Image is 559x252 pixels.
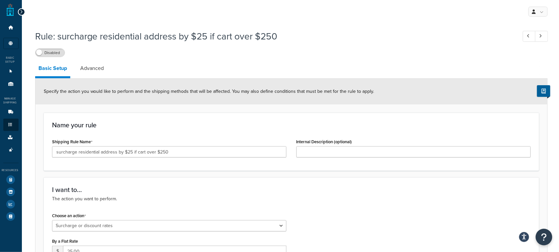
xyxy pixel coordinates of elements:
h1: Rule: surcharge residential address by $25 if cart over $250 [35,30,511,43]
span: Specify the action you would like to perform and the shipping methods that will be affected. You ... [44,88,374,95]
label: Shipping Rule Name [52,139,93,145]
li: Carriers [3,106,19,118]
button: Show Help Docs [537,85,550,97]
li: Test Your Rates [3,174,19,186]
li: Shipping Rules [3,119,19,131]
p: The action you want to perform. [52,195,531,203]
li: Marketplace [3,186,19,198]
h3: I want to... [52,186,531,193]
li: Origins [3,78,19,90]
label: Choose an action [52,213,86,219]
label: By a Flat Rate [52,239,78,244]
li: Boxes [3,131,19,144]
a: Basic Setup [35,60,70,78]
li: Websites [3,65,19,78]
li: Dashboard [3,22,19,34]
li: Advanced Features [3,144,19,156]
button: Open Resource Center [536,229,552,245]
a: Previous Record [523,31,536,42]
a: Next Record [535,31,548,42]
a: Advanced [77,60,107,76]
h3: Name your rule [52,121,531,129]
li: Help Docs [3,211,19,222]
li: Analytics [3,198,19,210]
label: Internal Description (optional) [296,139,352,144]
label: Disabled [35,49,65,57]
